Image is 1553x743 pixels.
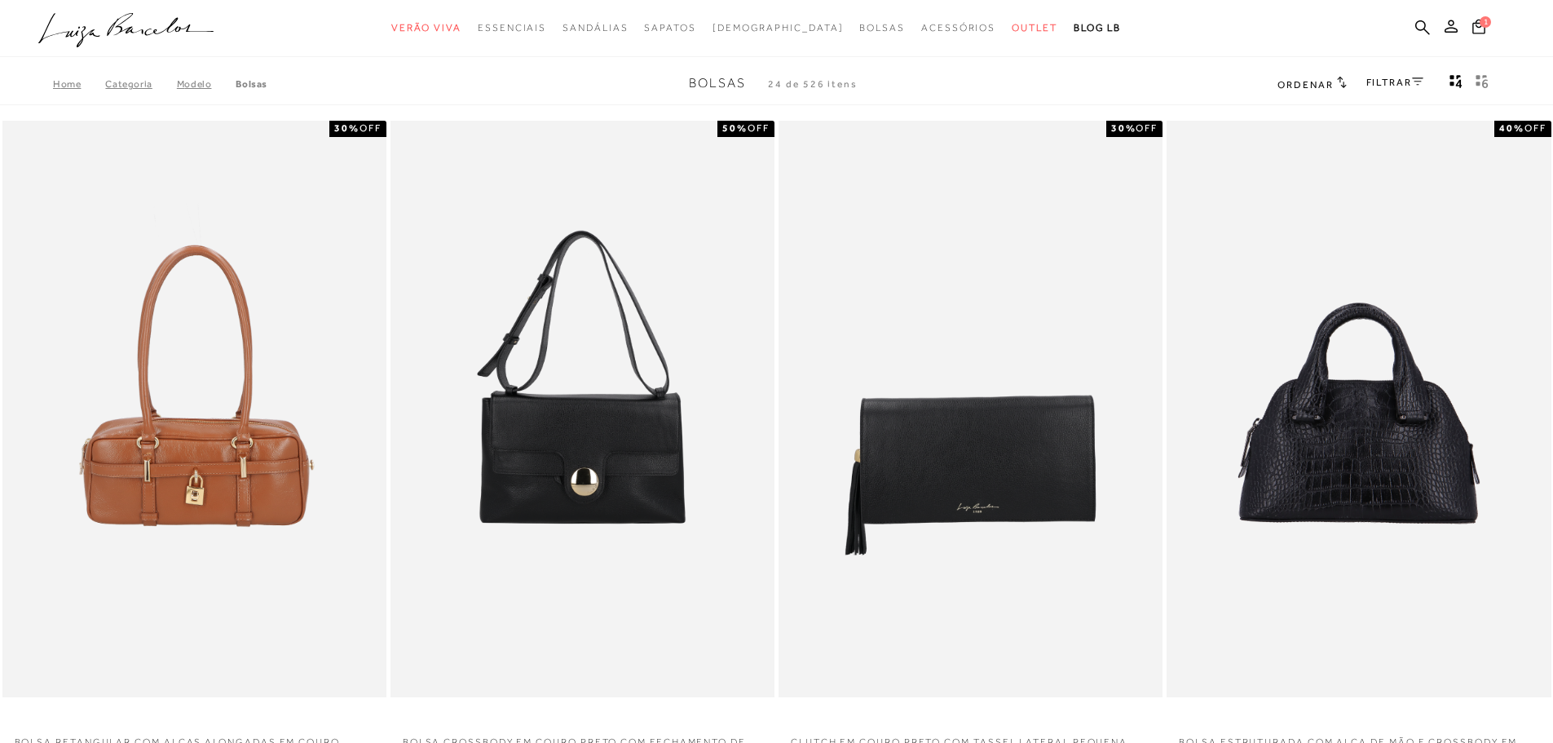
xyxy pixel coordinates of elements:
a: categoryNavScreenReaderText [921,13,995,43]
a: categoryNavScreenReaderText [478,13,546,43]
strong: 30% [1111,122,1136,134]
a: BOLSA CROSSBODY EM COURO PRETO COM FECHAMENTO DE METAL MÉDIA BOLSA CROSSBODY EM COURO PRETO COM F... [392,123,773,695]
a: categoryNavScreenReaderText [391,13,461,43]
strong: 30% [334,122,360,134]
a: categoryNavScreenReaderText [1012,13,1057,43]
span: OFF [1136,122,1158,134]
a: Bolsas [236,78,267,90]
span: 24 de 526 itens [768,78,858,90]
span: OFF [1524,122,1546,134]
span: Acessórios [921,22,995,33]
span: Sandálias [563,22,628,33]
span: Bolsas [859,22,905,33]
span: Sapatos [644,22,695,33]
img: BOLSA ESTRUTURADA COM ALÇA DE MÃO E CROSSBODY EM COURO CROCO PRETO PEQUENA [1168,123,1549,695]
span: Verão Viva [391,22,461,33]
a: CLUTCH EM COURO PRETO COM TASSEL LATERAL PEQUENA CLUTCH EM COURO PRETO COM TASSEL LATERAL PEQUENA [780,123,1161,695]
span: 1 [1480,16,1491,28]
a: Modelo [177,78,236,90]
a: BOLSA ESTRUTURADA COM ALÇA DE MÃO E CROSSBODY EM COURO CROCO PRETO PEQUENA BOLSA ESTRUTURADA COM ... [1168,123,1549,695]
button: Mostrar 4 produtos por linha [1445,73,1467,95]
a: noSubCategoriesText [713,13,844,43]
button: 1 [1467,18,1490,40]
a: BOLSA RETANGULAR COM ALÇAS ALONGADAS EM COURO CARAMELO MÉDIA BOLSA RETANGULAR COM ALÇAS ALONGADAS... [4,123,385,695]
img: BOLSA CROSSBODY EM COURO PRETO COM FECHAMENTO DE METAL MÉDIA [392,123,773,695]
strong: 50% [722,122,748,134]
a: Home [53,78,105,90]
span: Ordenar [1277,79,1333,91]
span: [DEMOGRAPHIC_DATA] [713,22,844,33]
strong: 40% [1499,122,1524,134]
a: categoryNavScreenReaderText [644,13,695,43]
span: OFF [748,122,770,134]
button: gridText6Desc [1471,73,1493,95]
a: BLOG LB [1074,13,1121,43]
a: Categoria [105,78,176,90]
span: OFF [360,122,382,134]
a: FILTRAR [1366,77,1423,88]
span: Bolsas [689,76,746,91]
span: Essenciais [478,22,546,33]
span: Outlet [1012,22,1057,33]
span: BLOG LB [1074,22,1121,33]
a: categoryNavScreenReaderText [563,13,628,43]
img: BOLSA RETANGULAR COM ALÇAS ALONGADAS EM COURO CARAMELO MÉDIA [4,123,385,695]
img: CLUTCH EM COURO PRETO COM TASSEL LATERAL PEQUENA [780,123,1161,695]
a: categoryNavScreenReaderText [859,13,905,43]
